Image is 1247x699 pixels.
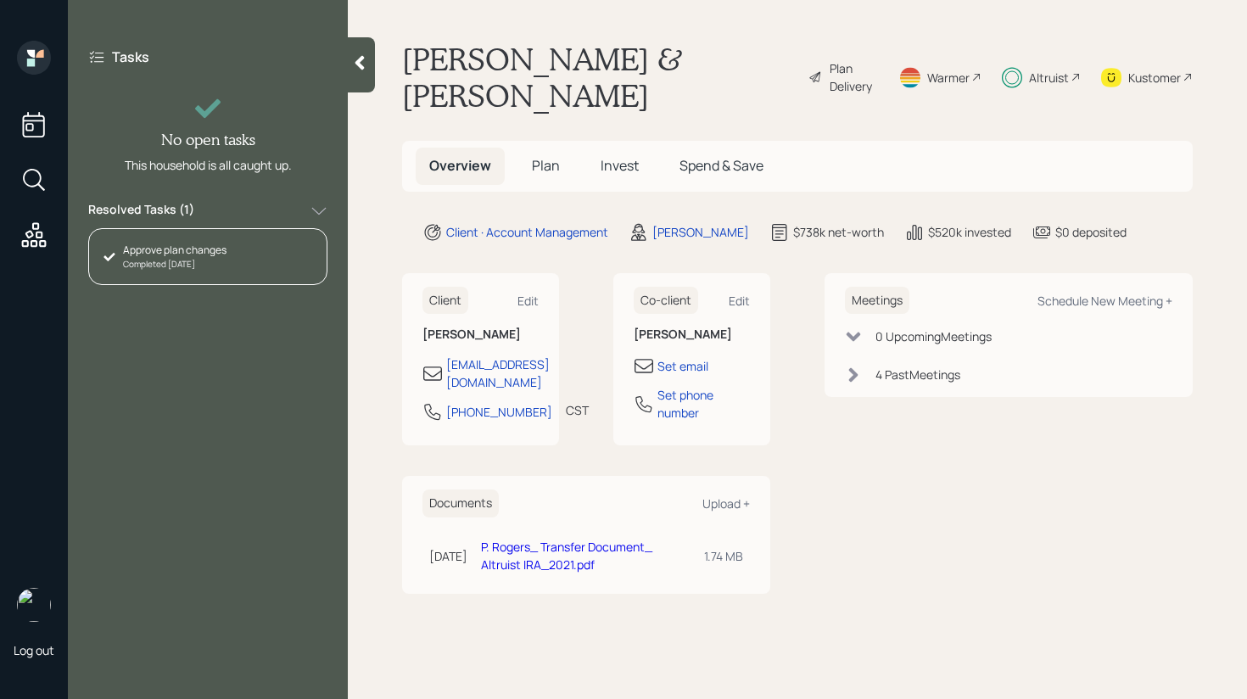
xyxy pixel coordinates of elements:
[566,401,589,419] div: CST
[446,355,550,391] div: [EMAIL_ADDRESS][DOMAIN_NAME]
[422,489,499,517] h6: Documents
[729,293,750,309] div: Edit
[1029,69,1069,87] div: Altruist
[481,539,652,573] a: P. Rogers_ Transfer Document_ Altruist IRA_2021.pdf
[702,495,750,512] div: Upload +
[123,243,226,258] div: Approve plan changes
[422,287,468,315] h6: Client
[1055,223,1127,241] div: $0 deposited
[875,366,960,383] div: 4 Past Meeting s
[123,258,226,271] div: Completed [DATE]
[532,156,560,175] span: Plan
[446,223,608,241] div: Client · Account Management
[429,156,491,175] span: Overview
[657,386,750,422] div: Set phone number
[928,223,1011,241] div: $520k invested
[517,293,539,309] div: Edit
[125,156,292,174] div: This household is all caught up.
[1128,69,1181,87] div: Kustomer
[601,156,639,175] span: Invest
[793,223,884,241] div: $738k net-worth
[422,327,539,342] h6: [PERSON_NAME]
[704,547,743,565] div: 1.74 MB
[875,327,992,345] div: 0 Upcoming Meeting s
[679,156,763,175] span: Spend & Save
[845,287,909,315] h6: Meetings
[112,48,149,66] label: Tasks
[657,357,708,375] div: Set email
[634,327,750,342] h6: [PERSON_NAME]
[161,131,255,149] h4: No open tasks
[1037,293,1172,309] div: Schedule New Meeting +
[927,69,970,87] div: Warmer
[402,41,795,114] h1: [PERSON_NAME] & [PERSON_NAME]
[429,547,467,565] div: [DATE]
[830,59,878,95] div: Plan Delivery
[17,588,51,622] img: retirable_logo.png
[652,223,749,241] div: [PERSON_NAME]
[446,403,552,421] div: [PHONE_NUMBER]
[14,642,54,658] div: Log out
[634,287,698,315] h6: Co-client
[88,201,194,221] label: Resolved Tasks ( 1 )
